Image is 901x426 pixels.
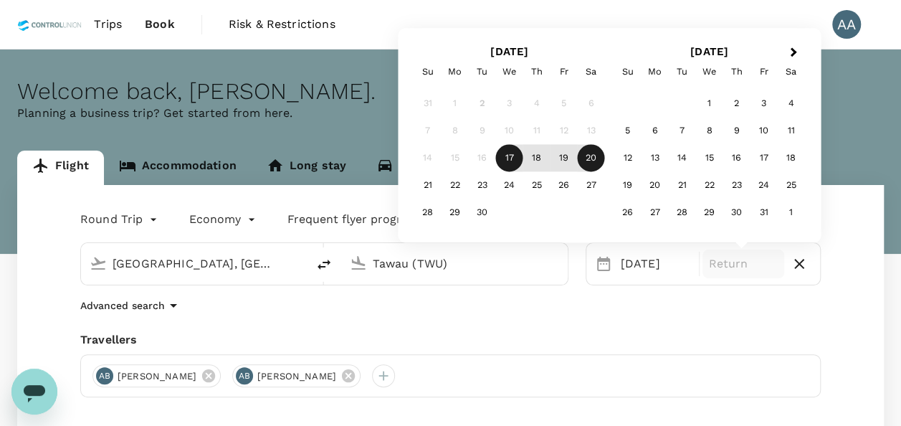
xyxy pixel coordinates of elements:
[92,364,221,387] div: AB[PERSON_NAME]
[496,172,523,199] div: Choose Wednesday, September 24th, 2025
[469,90,496,118] div: Not available Tuesday, September 2nd, 2025
[614,58,642,85] div: Sunday
[642,172,669,199] div: Choose Monday, October 20th, 2025
[414,58,442,85] div: Sunday
[708,255,778,273] p: Return
[550,118,578,145] div: Not available Friday, September 12th, 2025
[496,90,523,118] div: Not available Wednesday, September 3rd, 2025
[696,118,723,145] div: Choose Wednesday, October 8th, 2025
[442,58,469,85] div: Monday
[783,42,806,65] button: Next Month
[750,172,778,199] div: Choose Friday, October 24th, 2025
[414,90,605,227] div: Month September, 2025
[558,262,561,265] button: Open
[669,199,696,227] div: Choose Tuesday, October 28th, 2025
[778,58,805,85] div: Saturday
[469,199,496,227] div: Choose Tuesday, September 30th, 2025
[642,118,669,145] div: Choose Monday, October 6th, 2025
[669,118,696,145] div: Choose Tuesday, October 7th, 2025
[17,9,82,40] img: Control Union Malaysia Sdn. Bhd.
[189,208,259,231] div: Economy
[778,118,805,145] div: Choose Saturday, October 11th, 2025
[145,16,175,33] span: Book
[723,172,750,199] div: Choose Thursday, October 23rd, 2025
[252,151,361,185] a: Long stay
[236,367,253,384] div: AB
[496,118,523,145] div: Not available Wednesday, September 10th, 2025
[469,172,496,199] div: Choose Tuesday, September 23rd, 2025
[578,145,605,172] div: Choose Saturday, September 20th, 2025
[442,145,469,172] div: Not available Monday, September 15th, 2025
[249,369,345,384] span: [PERSON_NAME]
[287,211,436,228] p: Frequent flyer programme
[109,369,205,384] span: [PERSON_NAME]
[614,172,642,199] div: Choose Sunday, October 19th, 2025
[778,90,805,118] div: Choose Saturday, October 4th, 2025
[669,145,696,172] div: Choose Tuesday, October 14th, 2025
[113,252,277,275] input: Depart from
[523,118,550,145] div: Not available Thursday, September 11th, 2025
[414,172,442,199] div: Choose Sunday, September 21st, 2025
[17,151,104,185] a: Flight
[723,58,750,85] div: Thursday
[80,298,165,313] p: Advanced search
[550,145,578,172] div: Choose Friday, September 19th, 2025
[232,364,361,387] div: AB[PERSON_NAME]
[642,58,669,85] div: Monday
[723,118,750,145] div: Choose Thursday, October 9th, 2025
[696,145,723,172] div: Choose Wednesday, October 15th, 2025
[496,145,523,172] div: Choose Wednesday, September 17th, 2025
[750,199,778,227] div: Choose Friday, October 31st, 2025
[469,118,496,145] div: Not available Tuesday, September 9th, 2025
[614,90,805,227] div: Month October, 2025
[615,250,697,278] div: [DATE]
[469,145,496,172] div: Not available Tuesday, September 16th, 2025
[609,45,809,58] h2: [DATE]
[696,199,723,227] div: Choose Wednesday, October 29th, 2025
[696,58,723,85] div: Wednesday
[523,145,550,172] div: Choose Thursday, September 18th, 2025
[778,172,805,199] div: Choose Saturday, October 25th, 2025
[550,58,578,85] div: Friday
[409,45,609,58] h2: [DATE]
[442,199,469,227] div: Choose Monday, September 29th, 2025
[832,10,861,39] div: AA
[469,58,496,85] div: Tuesday
[550,90,578,118] div: Not available Friday, September 5th, 2025
[578,172,605,199] div: Choose Saturday, September 27th, 2025
[96,367,113,384] div: AB
[750,145,778,172] div: Choose Friday, October 17th, 2025
[414,118,442,145] div: Not available Sunday, September 7th, 2025
[642,145,669,172] div: Choose Monday, October 13th, 2025
[614,145,642,172] div: Choose Sunday, October 12th, 2025
[523,90,550,118] div: Not available Thursday, September 4th, 2025
[414,199,442,227] div: Choose Sunday, September 28th, 2025
[361,151,472,185] a: Car rental
[578,118,605,145] div: Not available Saturday, September 13th, 2025
[373,252,537,275] input: Going to
[550,172,578,199] div: Choose Friday, September 26th, 2025
[442,90,469,118] div: Not available Monday, September 1st, 2025
[614,199,642,227] div: Choose Sunday, October 26th, 2025
[614,118,642,145] div: Choose Sunday, October 5th, 2025
[750,118,778,145] div: Choose Friday, October 10th, 2025
[642,199,669,227] div: Choose Monday, October 27th, 2025
[723,199,750,227] div: Choose Thursday, October 30th, 2025
[11,369,57,415] iframe: Button to launch messaging window
[778,199,805,227] div: Choose Saturday, November 1st, 2025
[104,151,252,185] a: Accommodation
[17,78,884,105] div: Welcome back , [PERSON_NAME] .
[578,58,605,85] div: Saturday
[578,90,605,118] div: Not available Saturday, September 6th, 2025
[229,16,335,33] span: Risk & Restrictions
[723,90,750,118] div: Choose Thursday, October 2nd, 2025
[80,297,182,314] button: Advanced search
[523,58,550,85] div: Thursday
[723,145,750,172] div: Choose Thursday, October 16th, 2025
[287,211,453,228] button: Frequent flyer programme
[297,262,300,265] button: Open
[442,172,469,199] div: Choose Monday, September 22nd, 2025
[496,58,523,85] div: Wednesday
[669,172,696,199] div: Choose Tuesday, October 21st, 2025
[696,172,723,199] div: Choose Wednesday, October 22nd, 2025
